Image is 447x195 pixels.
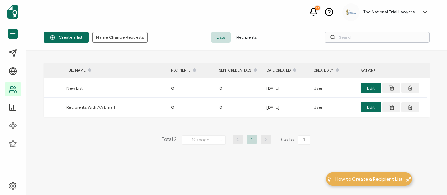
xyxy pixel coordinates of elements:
[310,103,357,111] div: User
[363,9,415,14] h5: The National Trial Lawyers
[216,84,263,92] div: 0
[63,65,168,76] div: FULL NAME
[361,83,381,93] button: Edit
[247,135,257,144] li: 1
[96,35,144,39] span: Name Change Requests
[168,103,216,111] div: 0
[168,84,216,92] div: 0
[263,65,310,76] div: DATE CREATED
[162,135,177,145] span: Total 2
[92,32,148,43] button: Name Change Requests
[310,65,357,76] div: CREATED BY
[357,67,427,75] div: ACTIONS
[216,103,263,111] div: 0
[63,103,168,111] div: Recipients With AA Email
[182,135,226,145] input: Select
[263,103,310,111] div: [DATE]
[211,32,231,43] span: Lists
[281,135,312,145] span: Go to
[7,5,18,19] img: sertifier-logomark-colored.svg
[231,32,262,43] span: Recipients
[310,84,357,92] div: User
[315,6,320,10] div: 12
[44,32,89,43] button: Create a list
[331,116,447,195] iframe: Chat Widget
[346,9,356,15] img: c0d836e8-25dd-4937-a2f7-6f458944c7b7.png
[168,65,216,76] div: RECIPIENTS
[361,102,381,112] button: Edit
[50,35,82,40] span: Create a list
[325,32,430,43] input: Search
[63,84,168,92] div: New List
[216,65,263,76] div: SENT CREDENTIALS
[263,84,310,92] div: [DATE]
